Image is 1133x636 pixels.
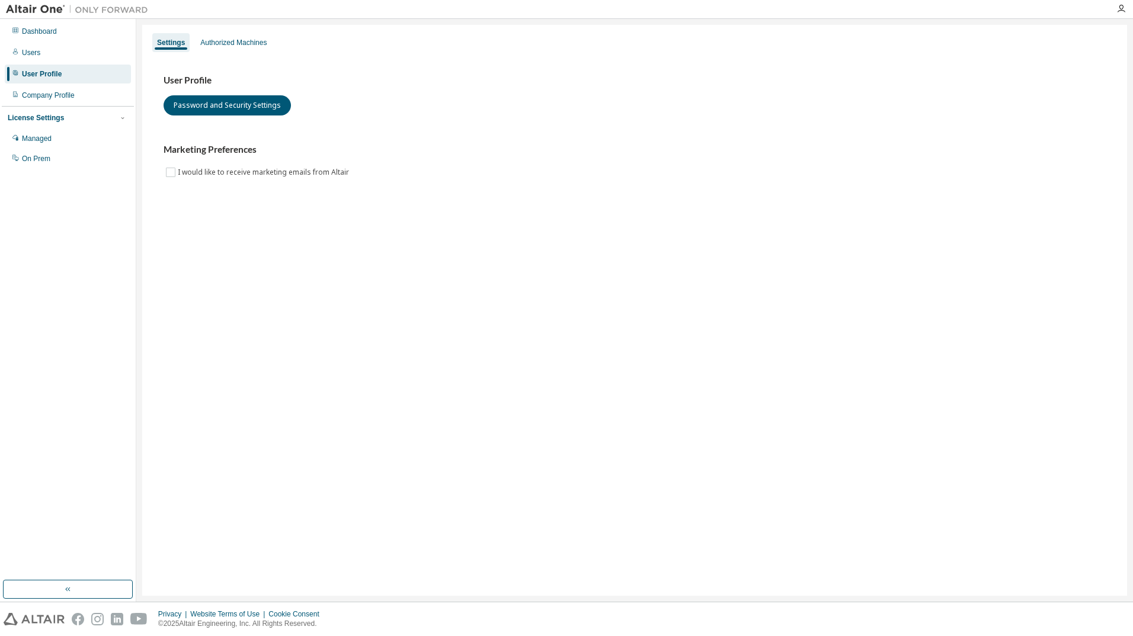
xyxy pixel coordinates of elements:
p: © 2025 Altair Engineering, Inc. All Rights Reserved. [158,619,327,629]
div: License Settings [8,113,64,123]
div: Managed [22,134,52,143]
img: altair_logo.svg [4,613,65,625]
div: Settings [157,38,185,47]
img: youtube.svg [130,613,148,625]
div: Cookie Consent [268,609,326,619]
h3: Marketing Preferences [164,144,1106,156]
label: I would like to receive marketing emails from Altair [178,165,351,179]
button: Password and Security Settings [164,95,291,115]
img: facebook.svg [72,613,84,625]
div: Users [22,48,40,57]
div: Website Terms of Use [190,609,268,619]
div: On Prem [22,154,50,163]
h3: User Profile [164,75,1106,86]
div: Authorized Machines [200,38,267,47]
div: Dashboard [22,27,57,36]
img: instagram.svg [91,613,104,625]
img: linkedin.svg [111,613,123,625]
div: Privacy [158,609,190,619]
img: Altair One [6,4,154,15]
div: User Profile [22,69,62,79]
div: Company Profile [22,91,75,100]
